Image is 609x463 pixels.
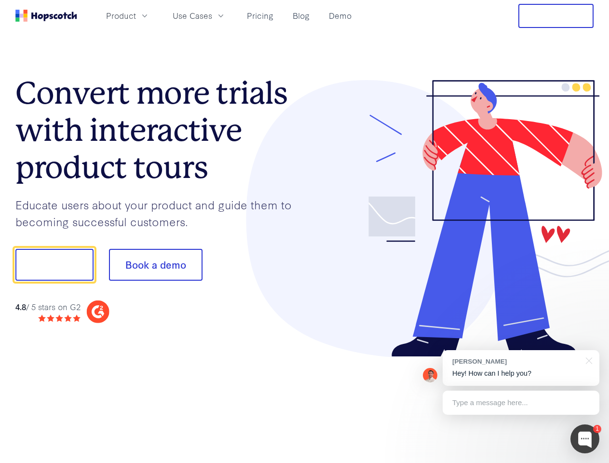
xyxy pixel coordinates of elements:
div: Type a message here... [443,391,599,415]
p: Educate users about your product and guide them to becoming successful customers. [15,196,305,230]
p: Hey! How can I help you? [452,368,590,379]
button: Free Trial [518,4,594,28]
button: Use Cases [167,8,231,24]
a: Demo [325,8,355,24]
button: Show me! [15,249,94,281]
button: Book a demo [109,249,203,281]
span: Use Cases [173,10,212,22]
div: 1 [593,425,601,433]
a: Blog [289,8,313,24]
h1: Convert more trials with interactive product tours [15,75,305,186]
a: Pricing [243,8,277,24]
strong: 4.8 [15,301,26,312]
div: / 5 stars on G2 [15,301,81,313]
div: [PERSON_NAME] [452,357,580,366]
img: Mark Spera [423,368,437,382]
a: Home [15,10,77,22]
button: Product [100,8,155,24]
span: Product [106,10,136,22]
